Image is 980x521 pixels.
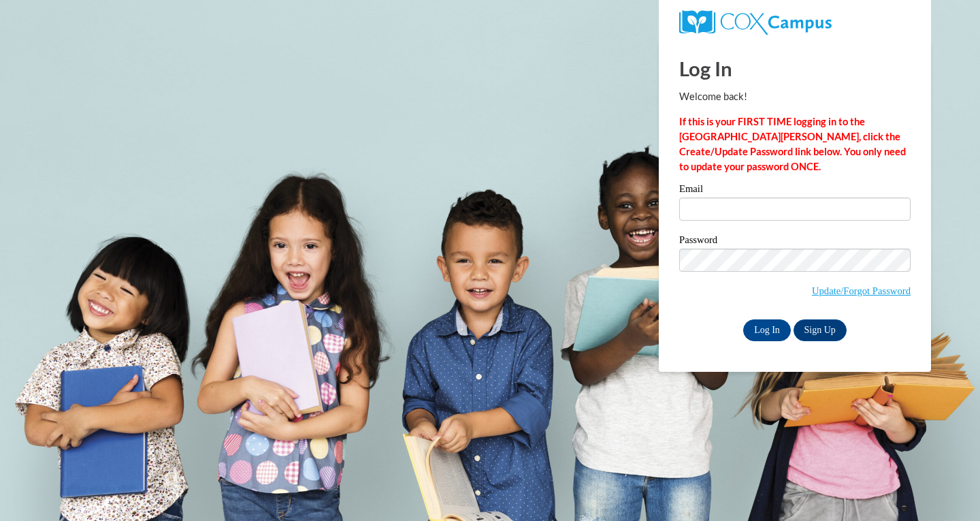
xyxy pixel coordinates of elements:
[679,235,911,249] label: Password
[794,319,847,341] a: Sign Up
[679,54,911,82] h1: Log In
[812,285,911,296] a: Update/Forgot Password
[679,116,906,172] strong: If this is your FIRST TIME logging in to the [GEOGRAPHIC_DATA][PERSON_NAME], click the Create/Upd...
[679,10,832,35] img: COX Campus
[679,10,911,35] a: COX Campus
[679,89,911,104] p: Welcome back!
[679,184,911,198] label: Email
[743,319,791,341] input: Log In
